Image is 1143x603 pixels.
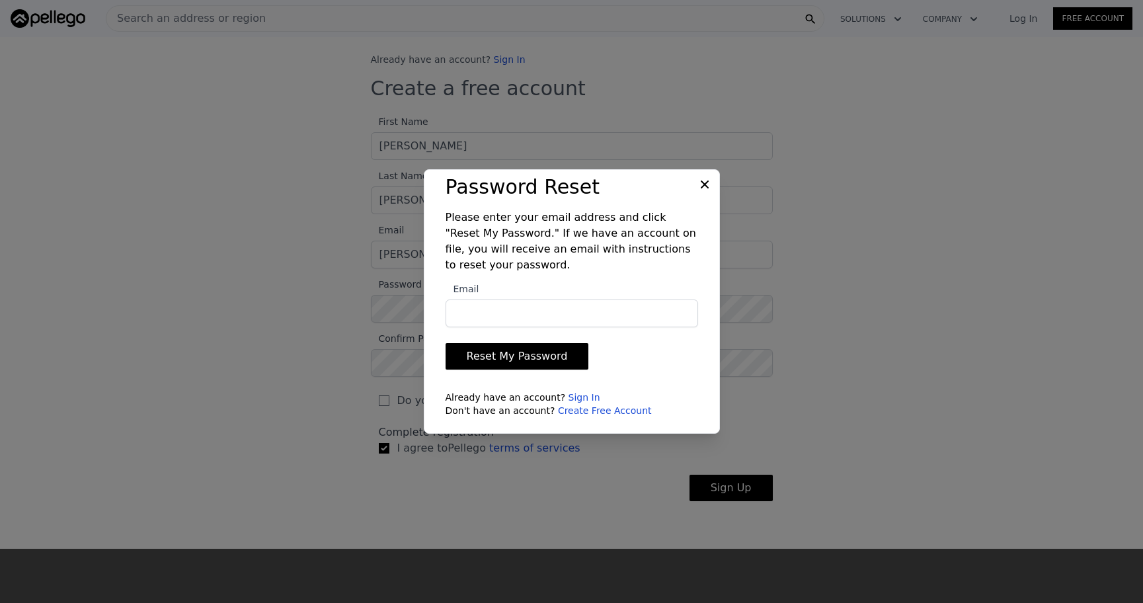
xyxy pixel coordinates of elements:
[446,391,698,417] div: Already have an account? Don't have an account?
[446,300,698,327] input: Email
[446,284,479,294] span: Email
[558,405,652,416] a: Create Free Account
[446,343,589,370] button: Reset My Password
[446,210,698,273] p: Please enter your email address and click "Reset My Password." If we have an account on file, you...
[446,175,698,199] h3: Password Reset
[569,392,600,403] a: Sign In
